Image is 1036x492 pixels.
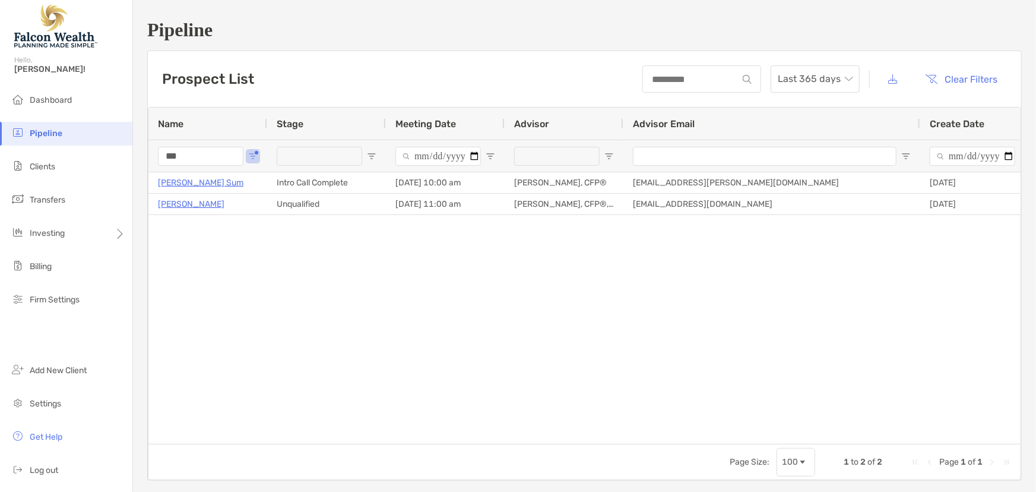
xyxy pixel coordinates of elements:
span: Investing [30,228,65,238]
div: Page Size: [730,457,769,467]
span: [PERSON_NAME]! [14,64,125,74]
span: 1 [844,457,849,467]
span: Last 365 days [778,66,853,92]
a: [PERSON_NAME] [158,197,224,212]
button: Open Filter Menu [604,152,614,161]
div: [PERSON_NAME], CFP® [505,172,623,193]
span: Get Help [30,432,62,442]
div: First Page [911,458,920,467]
span: of [867,457,875,467]
span: of [968,457,975,467]
span: Log out [30,465,58,475]
span: Add New Client [30,365,87,376]
img: investing icon [11,225,25,239]
span: Meeting Date [395,118,456,130]
button: Open Filter Menu [367,152,376,161]
div: [DATE] 10:00 am [386,172,505,193]
button: Open Filter Menu [901,152,911,161]
div: [PERSON_NAME], CFP®, CFA® [505,194,623,215]
input: Meeting Date Filter Input [395,147,481,166]
span: Firm Settings [30,295,80,305]
button: Open Filter Menu [1020,152,1029,161]
span: 2 [860,457,866,467]
input: Name Filter Input [158,147,243,166]
div: Previous Page [925,458,934,467]
span: Stage [277,118,303,130]
div: Unqualified [267,194,386,215]
img: logout icon [11,462,25,477]
input: Create Date Filter Input [930,147,1015,166]
span: to [851,457,858,467]
span: Transfers [30,195,65,205]
span: Dashboard [30,95,72,105]
img: Falcon Wealth Planning Logo [14,5,97,48]
img: firm-settings icon [11,292,25,306]
button: Open Filter Menu [248,152,258,161]
span: Clients [30,162,55,172]
span: 1 [961,457,966,467]
button: Clear Filters [917,66,1007,92]
span: Advisor Email [633,118,695,130]
img: add_new_client icon [11,362,25,377]
div: 100 [782,457,798,467]
img: transfers icon [11,192,25,206]
div: [EMAIL_ADDRESS][PERSON_NAME][DOMAIN_NAME] [623,172,920,193]
span: Create Date [930,118,984,130]
h3: Prospect List [162,71,254,87]
span: Advisor [514,118,549,130]
span: Name [158,118,183,130]
span: Billing [30,261,52,272]
img: dashboard icon [11,92,25,106]
span: Settings [30,399,61,409]
img: input icon [743,75,752,84]
img: clients icon [11,159,25,173]
div: Intro Call Complete [267,172,386,193]
div: Next Page [987,458,997,467]
span: 1 [977,457,983,467]
img: pipeline icon [11,125,25,140]
span: Pipeline [30,128,62,138]
span: Page [939,457,959,467]
img: get-help icon [11,429,25,443]
span: 2 [877,457,882,467]
button: Open Filter Menu [486,152,495,161]
img: billing icon [11,258,25,273]
a: [PERSON_NAME] Sum [158,175,243,190]
h1: Pipeline [147,19,1022,41]
div: [EMAIL_ADDRESS][DOMAIN_NAME] [623,194,920,215]
div: Page Size [777,448,815,477]
img: settings icon [11,396,25,410]
div: [DATE] 11:00 am [386,194,505,215]
div: Last Page [1002,458,1011,467]
input: Advisor Email Filter Input [633,147,896,166]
